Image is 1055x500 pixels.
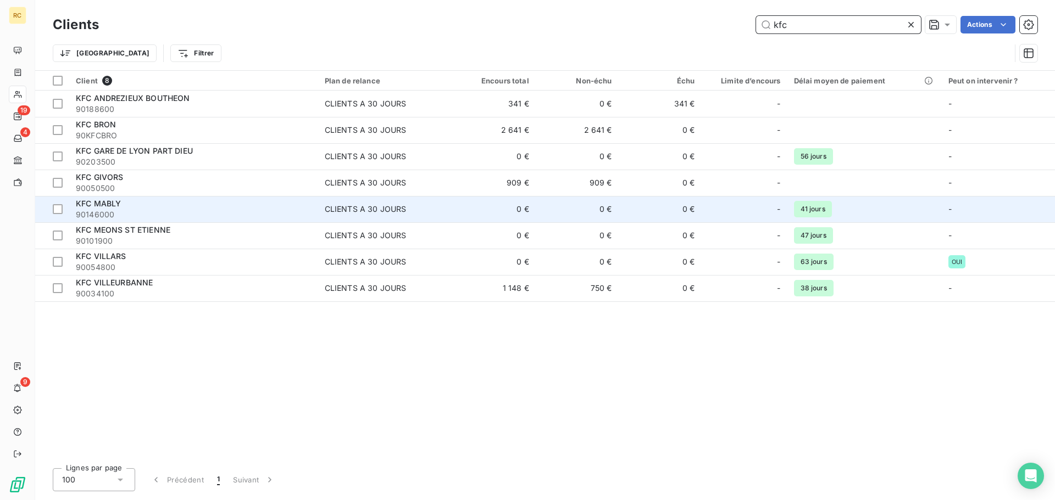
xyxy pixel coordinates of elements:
span: 90188600 [76,104,312,115]
span: 90034100 [76,288,312,299]
div: RC [9,7,26,24]
span: 19 [18,105,30,115]
span: - [777,283,780,294]
td: 0 € [536,196,619,222]
span: 1 [217,474,220,485]
div: Non-échu [542,76,612,85]
span: KFC BRON [76,120,116,129]
button: Actions [960,16,1015,33]
span: - [948,178,952,187]
span: OUI [952,259,962,265]
td: 2 641 € [453,117,536,143]
div: Limite d’encours [708,76,780,85]
td: 0 € [453,249,536,275]
button: Suivant [226,468,282,491]
span: - [777,125,780,136]
div: CLIENTS A 30 JOURS [325,283,407,294]
span: KFC MEONS ST ETIENNE [76,225,170,234]
td: 0 € [453,222,536,249]
span: 8 [102,76,112,86]
button: Précédent [144,468,210,491]
div: Délai moyen de paiement [794,76,935,85]
span: KFC GARE DE LYON PART DIEU [76,146,193,155]
span: 90050500 [76,183,312,194]
td: 909 € [453,170,536,196]
td: 2 641 € [536,117,619,143]
button: Filtrer [170,44,221,62]
button: 1 [210,468,226,491]
div: CLIENTS A 30 JOURS [325,98,407,109]
span: 4 [20,127,30,137]
div: Plan de relance [325,76,446,85]
td: 0 € [536,249,619,275]
div: CLIENTS A 30 JOURS [325,204,407,215]
span: 90054800 [76,262,312,273]
td: 0 € [536,143,619,170]
td: 909 € [536,170,619,196]
div: CLIENTS A 30 JOURS [325,151,407,162]
span: 41 jours [794,201,832,217]
span: KFC MABLY [76,199,121,208]
span: 63 jours [794,254,834,270]
td: 0 € [619,143,702,170]
div: CLIENTS A 30 JOURS [325,177,407,188]
span: 90KFCBRO [76,130,312,141]
span: - [948,125,952,134]
div: Encours total [459,76,529,85]
td: 0 € [619,222,702,249]
td: 0 € [536,91,619,117]
td: 0 € [619,249,702,275]
span: 100 [62,474,75,485]
span: 9 [20,377,30,387]
span: - [777,204,780,215]
span: 38 jours [794,280,834,296]
td: 0 € [619,170,702,196]
span: 90203500 [76,156,312,167]
td: 341 € [619,91,702,117]
div: Open Intercom Messenger [1018,463,1044,489]
span: 47 jours [794,227,833,244]
span: 56 jours [794,148,833,165]
span: KFC ANDREZIEUX BOUTHEON [76,93,190,103]
span: KFC GIVORS [76,172,124,182]
span: Client [76,76,98,85]
span: - [777,151,780,162]
span: 90146000 [76,209,312,220]
div: Peut on intervenir ? [948,76,1048,85]
span: - [948,151,952,161]
div: CLIENTS A 30 JOURS [325,256,407,267]
h3: Clients [53,15,99,35]
input: Rechercher [756,16,921,33]
td: 0 € [619,117,702,143]
span: KFC VILLEURBANNE [76,278,153,287]
td: 0 € [619,196,702,222]
td: 750 € [536,275,619,301]
span: - [948,204,952,214]
span: - [948,99,952,108]
span: KFC VILLARS [76,251,126,261]
div: CLIENTS A 30 JOURS [325,230,407,241]
div: Échu [625,76,695,85]
td: 0 € [619,275,702,301]
span: - [948,283,952,293]
td: 0 € [453,143,536,170]
td: 0 € [536,222,619,249]
span: 90101900 [76,235,312,246]
span: - [948,231,952,240]
span: - [777,256,780,267]
td: 0 € [453,196,536,222]
td: 1 148 € [453,275,536,301]
span: - [777,230,780,241]
button: [GEOGRAPHIC_DATA] [53,44,157,62]
span: - [777,98,780,109]
span: - [777,177,780,188]
div: CLIENTS A 30 JOURS [325,125,407,136]
td: 341 € [453,91,536,117]
img: Logo LeanPay [9,476,26,493]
